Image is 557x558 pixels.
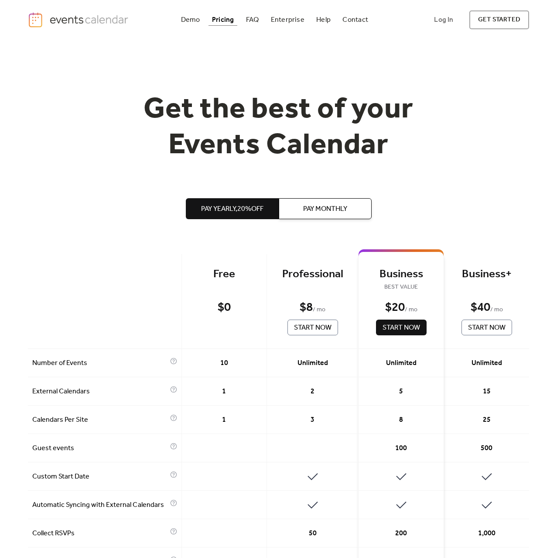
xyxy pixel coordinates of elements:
span: Unlimited [386,358,417,369]
a: Log In [425,10,462,29]
div: Contact [342,17,368,22]
span: 1 [222,386,226,397]
span: 25 [483,415,491,425]
span: / mo [405,305,417,315]
span: Number of Events [32,358,168,369]
span: 100 [395,443,407,454]
a: FAQ [243,14,263,26]
div: Free [195,267,254,282]
span: Collect RSVPs [32,528,168,539]
span: Pay Yearly, 20% off [201,204,263,214]
div: $ 20 [385,300,405,315]
span: 5 [399,386,403,397]
span: 500 [481,443,492,454]
div: Business+ [457,267,516,282]
div: $ 8 [300,300,313,315]
span: 1 [222,415,226,425]
button: Start Now [376,320,427,335]
button: Pay Yearly,20%off [186,198,279,219]
span: BEST VALUE [372,282,431,293]
div: Pricing [212,17,234,22]
span: 3 [311,415,314,425]
h1: Get the best of your Events Calendar [111,92,446,163]
span: Start Now [468,323,506,333]
span: 1,000 [478,528,495,539]
a: Contact [339,14,372,26]
span: 15 [483,386,491,397]
span: External Calendars [32,386,168,397]
span: 8 [399,415,403,425]
span: Unlimited [472,358,502,369]
button: Start Now [287,320,338,335]
a: get started [469,10,529,29]
span: / mo [313,305,325,315]
span: 200 [395,528,407,539]
a: home [28,12,130,28]
span: Start Now [383,323,420,333]
div: $ 0 [218,300,231,315]
span: Pay Monthly [303,204,347,214]
span: Calendars Per Site [32,415,168,425]
span: 2 [311,386,314,397]
span: Custom Start Date [32,472,168,482]
div: Enterprise [271,17,304,22]
div: FAQ [246,17,259,22]
div: Demo [181,17,200,22]
span: Automatic Syncing with External Calendars [32,500,168,510]
div: Help [316,17,331,22]
div: Professional [280,267,345,282]
a: Pricing [208,14,238,26]
button: Pay Monthly [279,198,372,219]
div: $ 40 [471,300,490,315]
span: / mo [490,305,503,315]
div: Business [372,267,431,282]
span: Start Now [294,323,331,333]
a: Enterprise [267,14,308,26]
a: Help [313,14,334,26]
span: 10 [220,358,228,369]
span: 50 [309,528,317,539]
span: Unlimited [297,358,328,369]
span: Guest events [32,443,168,454]
button: Start Now [461,320,512,335]
a: Demo [178,14,204,26]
